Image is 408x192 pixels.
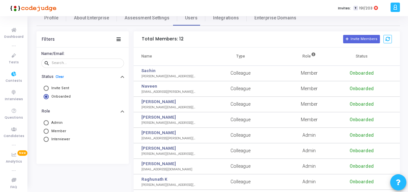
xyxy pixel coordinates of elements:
td: Member [283,66,336,81]
span: New [17,150,27,156]
span: Contests [5,78,22,84]
a: [PERSON_NAME] [141,130,176,136]
td: Member [283,81,336,97]
a: Sachin [141,68,156,74]
div: Name [141,53,152,60]
td: Admin [283,159,336,174]
td: Onboarded [335,81,388,97]
h5: Total Members: 12 [142,37,184,42]
span: Interviewer [51,137,70,141]
span: Onboarded [51,94,71,99]
div: [PERSON_NAME][EMAIL_ADDRESS][DOMAIN_NAME] [141,105,196,110]
label: Invites: [338,5,351,11]
h6: Name/Email: [41,51,122,56]
td: Onboarded [335,159,388,174]
span: Candidates [4,133,24,139]
span: About Enterprise [74,15,109,21]
span: Tests [9,60,19,65]
td: Onboarded [335,97,388,112]
div: [PERSON_NAME][EMAIL_ADDRESS][DOMAIN_NAME] [141,74,196,79]
td: Admin [283,174,336,190]
div: [EMAIL_ADDRESS][PERSON_NAME][DOMAIN_NAME] [141,136,196,141]
div: [EMAIL_ADDRESS][DOMAIN_NAME] [141,167,192,172]
a: [PERSON_NAME] [141,145,176,152]
td: Colleague [198,159,283,174]
span: 191/203 [359,5,372,11]
span: Invite Sent [51,86,69,90]
td: Onboarded [335,128,388,143]
div: [EMAIL_ADDRESS][PERSON_NAME][DOMAIN_NAME] [141,90,196,94]
th: Role [283,48,336,66]
a: [PERSON_NAME] [141,99,176,105]
span: Users [185,15,198,21]
td: Onboarded [335,112,388,128]
span: Member [51,129,66,133]
input: Search... [52,61,121,65]
span: Admin [51,121,63,125]
td: Colleague [198,128,283,143]
h6: Status [42,74,54,79]
th: Type [198,48,283,66]
a: Clear [56,75,64,79]
button: Invite Members [343,35,380,43]
td: Member [283,97,336,112]
td: Colleague [198,81,283,97]
span: Interviews [5,97,23,102]
div: [PERSON_NAME][EMAIL_ADDRESS][DOMAIN_NAME] [141,183,196,187]
td: Colleague [198,66,283,81]
td: Member [283,112,336,128]
a: [PERSON_NAME] [141,114,176,121]
td: Colleague [198,112,283,128]
a: [PERSON_NAME] [141,161,176,167]
mat-icon: search [44,60,52,66]
th: Status [335,48,388,66]
div: Filters [42,37,55,42]
span: Enterprise Domains [254,15,296,21]
button: StatusClear [36,72,129,82]
span: Assessment Settings [125,15,169,21]
td: Admin [283,128,336,143]
div: [PERSON_NAME][EMAIL_ADDRESS][DOMAIN_NAME] [141,152,196,156]
td: Colleague [198,174,283,190]
td: Onboarded [335,66,388,81]
td: Colleague [198,97,283,112]
td: Onboarded [335,143,388,159]
span: Dashboard [4,34,24,40]
img: logo [8,2,56,15]
span: T [353,6,358,11]
h6: Role [42,109,50,114]
div: [PERSON_NAME][EMAIL_ADDRESS][PERSON_NAME][DOMAIN_NAME] [141,121,196,125]
button: Role [36,106,129,116]
a: Naveen [141,83,157,90]
td: Admin [283,143,336,159]
td: Onboarded [335,174,388,190]
span: FAQ [10,185,17,190]
td: Colleague [198,143,283,159]
span: Analytics [6,159,22,165]
span: Integrations [213,15,239,21]
span: Profile [44,15,58,21]
span: Questions [5,115,23,121]
a: Raghunath K [141,176,167,183]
